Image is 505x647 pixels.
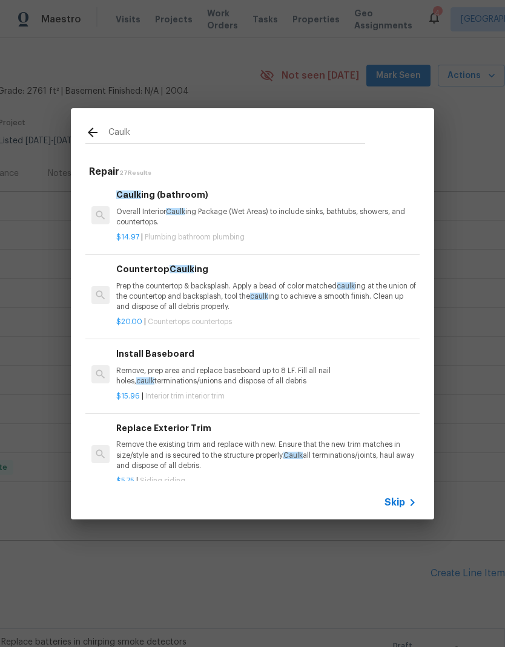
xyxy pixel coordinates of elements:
[116,440,417,470] p: Remove the existing trim and replace with new. Ensure that the new trim matches in size/style and...
[108,125,365,143] input: Search issues or repairs
[116,392,140,400] span: $15.96
[250,293,268,300] span: caulk
[116,262,417,276] h6: Countertop ing
[136,377,154,385] span: caulk
[119,170,151,176] span: 27 Results
[116,190,141,199] span: Caulk
[116,477,134,484] span: $5.75
[337,282,355,290] span: caulk
[116,347,417,360] h6: Install Baseboard
[385,496,405,509] span: Skip
[116,366,417,386] p: Remove, prep area and replace baseboard up to 8 LF. Fill all nail holes, terminations/unions and ...
[116,233,139,241] span: $14.97
[116,317,417,327] p: |
[116,421,417,435] h6: Replace Exterior Trim
[89,166,420,178] h5: Repair
[116,232,417,242] p: |
[283,452,303,459] span: Caulk
[145,233,245,241] span: Plumbing bathroom plumbing
[116,318,142,325] span: $20.00
[145,392,225,400] span: Interior trim interior trim
[116,207,417,227] p: Overall Interior ing Package (Wet Areas) to include sinks, bathtubs, showers, and countertops.
[116,281,417,312] p: Prep the countertop & backsplash. Apply a bead of color matched ing at the union of the counterto...
[170,265,194,273] span: Caulk
[116,188,417,201] h6: ing (bathroom)
[166,208,185,215] span: Caulk
[116,476,417,486] p: |
[140,477,185,484] span: Siding siding
[148,318,232,325] span: Countertops countertops
[116,391,417,402] p: |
